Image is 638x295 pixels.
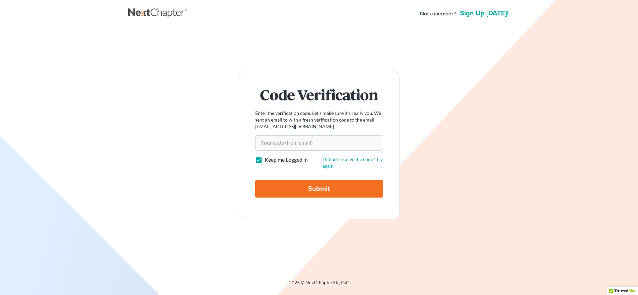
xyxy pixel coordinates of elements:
input: Submit [255,180,383,198]
a: Sign up [DATE]! [459,10,510,17]
div: 2025 © NextChapterBK, INC [128,279,510,291]
h1: Code Verification [255,87,383,102]
a: Did not receive the code? Try again. [323,156,383,169]
label: Keep me Logged in [265,156,308,164]
strong: Not a member? [420,10,456,17]
input: Your code (from email) [255,135,383,151]
p: Enter the verification code. Let's make sure it's really you. We sent an email to with a fresh ve... [255,110,383,130]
